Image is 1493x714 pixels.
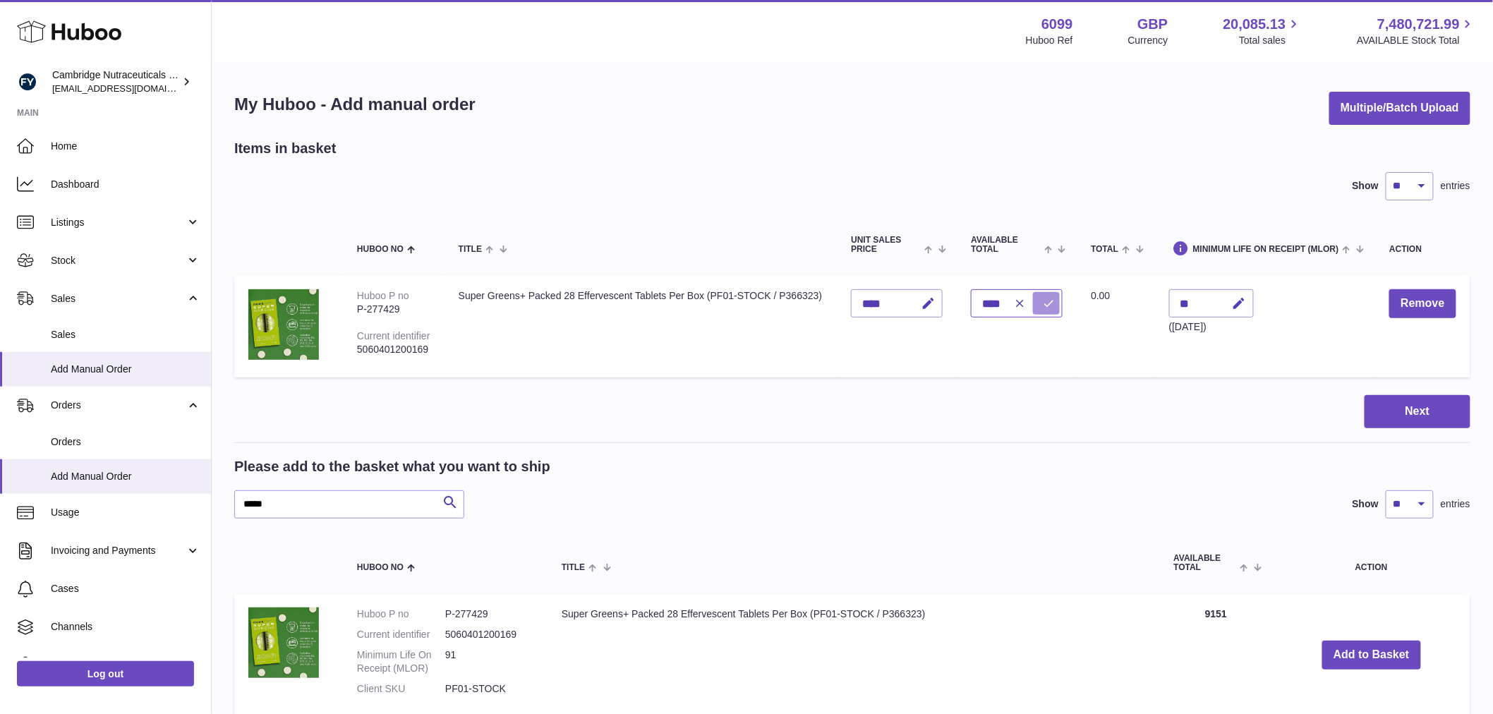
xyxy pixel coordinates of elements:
dt: Current identifier [357,628,445,641]
div: Cambridge Nutraceuticals Ltd [52,68,179,95]
label: Show [1353,179,1379,193]
span: AVAILABLE Stock Total [1357,34,1476,47]
span: [EMAIL_ADDRESS][DOMAIN_NAME] [52,83,207,94]
span: Cases [51,582,200,595]
a: Log out [17,661,194,686]
span: Invoicing and Payments [51,544,186,557]
span: 20,085.13 [1223,15,1286,34]
span: Title [459,245,482,254]
div: ([DATE]) [1169,320,1254,334]
span: Total sales [1239,34,1302,47]
span: AVAILABLE Total [1174,554,1237,572]
span: AVAILABLE Total [971,236,1041,254]
strong: GBP [1137,15,1168,34]
button: Remove [1389,289,1456,318]
span: Home [51,140,200,153]
span: Unit Sales Price [851,236,921,254]
span: entries [1441,497,1470,511]
span: Stock [51,254,186,267]
span: Title [562,563,585,572]
dd: P-277429 [445,607,533,621]
div: Current identifier [357,330,430,341]
span: Minimum Life On Receipt (MLOR) [1193,245,1339,254]
button: Add to Basket [1322,641,1421,670]
span: Add Manual Order [51,470,200,483]
span: Orders [51,399,186,412]
dd: PF01-STOCK [445,682,533,696]
span: entries [1441,179,1470,193]
dt: Client SKU [357,682,445,696]
div: Action [1389,245,1456,254]
img: Super Greens+ Packed 28 Effervescent Tablets Per Box (PF01-STOCK / P366323) [248,289,319,360]
span: Sales [51,328,200,341]
div: Huboo Ref [1026,34,1073,47]
td: Super Greens+ Packed 28 Effervescent Tablets Per Box (PF01-STOCK / P366323) [445,275,838,377]
h2: Please add to the basket what you want to ship [234,457,550,476]
div: 5060401200169 [357,343,430,356]
span: Sales [51,292,186,305]
div: P-277429 [357,303,430,316]
span: 7,480,721.99 [1377,15,1460,34]
span: Channels [51,620,200,634]
a: 7,480,721.99 AVAILABLE Stock Total [1357,15,1476,47]
div: Huboo P no [357,290,409,301]
span: Orders [51,435,200,449]
button: Multiple/Batch Upload [1329,92,1470,125]
dd: 91 [445,648,533,675]
dd: 5060401200169 [445,628,533,641]
img: huboo@camnutra.com [17,71,38,92]
th: Action [1273,540,1470,586]
span: Listings [51,216,186,229]
span: Total [1091,245,1118,254]
span: Usage [51,506,200,519]
dt: Minimum Life On Receipt (MLOR) [357,648,445,675]
h2: Items in basket [234,139,337,158]
span: Huboo no [357,245,404,254]
div: Currency [1128,34,1168,47]
a: 20,085.13 Total sales [1223,15,1302,47]
label: Show [1353,497,1379,511]
span: Huboo no [357,563,404,572]
h1: My Huboo - Add manual order [234,93,476,116]
button: Next [1365,395,1470,428]
img: Super Greens+ Packed 28 Effervescent Tablets Per Box (PF01-STOCK / P366323) [248,607,319,678]
span: Add Manual Order [51,363,200,376]
span: 0.00 [1091,290,1110,301]
strong: 6099 [1041,15,1073,34]
dt: Huboo P no [357,607,445,621]
span: Dashboard [51,178,200,191]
